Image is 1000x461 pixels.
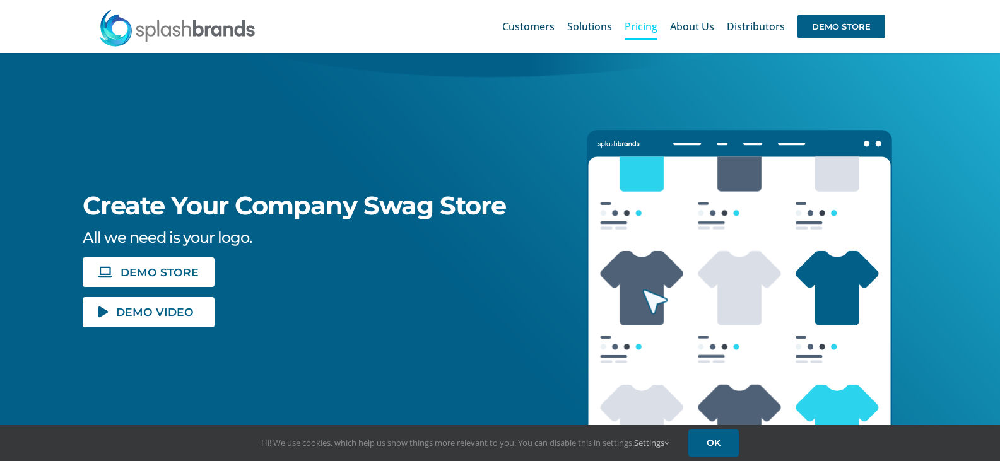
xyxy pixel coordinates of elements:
span: DEMO STORE [797,15,885,38]
a: Customers [502,6,555,47]
a: Settings [634,437,669,448]
span: DEMO VIDEO [116,306,194,317]
a: DEMO STORE [83,257,214,287]
a: Distributors [727,6,785,47]
span: All we need is your logo. [83,228,252,247]
a: DEMO STORE [797,6,885,47]
span: About Us [670,21,714,32]
span: Distributors [727,21,785,32]
nav: Main Menu Sticky [502,6,885,47]
span: Hi! We use cookies, which help us show things more relevant to you. You can disable this in setti... [261,437,669,448]
span: Customers [502,21,555,32]
span: DEMO STORE [121,267,199,277]
span: Create Your Company Swag Store [83,190,506,221]
span: Solutions [567,21,612,32]
img: SplashBrands.com Logo [98,9,256,47]
a: OK [688,429,739,457]
span: Pricing [625,21,657,32]
a: Pricing [625,6,657,47]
